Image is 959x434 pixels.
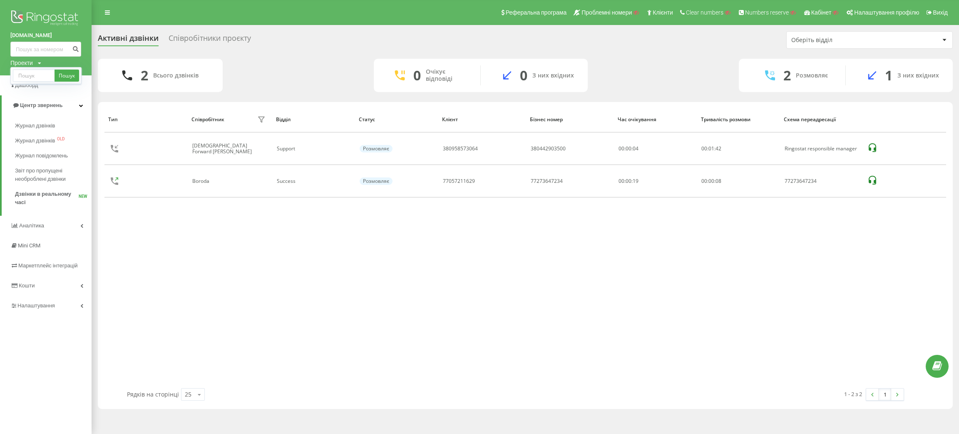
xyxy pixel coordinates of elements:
div: 77273647234 [531,178,563,184]
div: Тривалість розмови [701,117,776,122]
div: 2 [783,67,791,83]
span: Центр звернень [20,102,62,108]
div: 00:00:04 [619,146,693,152]
a: Звіт про пропущені необроблені дзвінки [15,163,92,187]
div: : : [701,146,721,152]
div: Оберіть відділ [791,37,891,44]
span: Дзвінки в реальному часі [15,190,79,207]
div: 77273647234 [785,178,859,184]
div: Активні дзвінки [98,34,159,47]
input: Пошук [13,70,55,82]
div: 380442903500 [531,146,566,152]
span: Дашборд [15,82,38,88]
div: З них вхідних [532,72,574,79]
div: [DEMOGRAPHIC_DATA] Forward [PERSON_NAME] [192,143,256,155]
span: Кабінет [811,9,832,16]
a: 1 [879,389,891,400]
span: Маркетплейс інтеграцій [18,262,78,269]
span: 00 [708,177,714,185]
div: Розмовляє [360,145,393,152]
span: Clear numbers [686,9,723,16]
div: З них вхідних [897,72,939,79]
span: 08 [716,177,721,185]
span: Клієнти [653,9,673,16]
span: Mini CRM [18,242,40,249]
div: Ringostat responsible manager [785,146,859,152]
div: Тип [108,117,184,122]
div: Boroda [192,178,211,184]
div: Очікує відповіді [426,68,468,82]
div: 1 - 2 з 2 [844,390,862,398]
div: Success [277,178,351,184]
div: 0 [520,67,527,83]
div: 2 [141,67,148,83]
div: 0 [413,67,421,83]
div: Час очікування [618,117,693,122]
div: Співробітники проєкту [169,34,251,47]
div: Клієнт [442,117,522,122]
a: [DOMAIN_NAME] [10,31,81,40]
span: Налаштування [17,302,55,309]
div: Проекти [10,59,33,67]
span: Вихід [933,9,948,16]
div: Support [277,146,351,152]
a: Журнал повідомлень [15,148,92,163]
span: 42 [716,145,721,152]
img: Ringostat logo [10,8,81,29]
div: 00:00:19 [619,178,693,184]
span: Кошти [19,282,35,289]
div: Співробітник [191,117,224,122]
span: 00 [701,177,707,185]
span: Numbers reserve [745,9,789,16]
a: Центр звернень [2,95,92,115]
span: 01 [708,145,714,152]
span: Проблемні номери [581,9,632,16]
span: Рядків на сторінці [127,390,179,398]
span: Журнал дзвінків [15,122,55,130]
a: Пошук [55,70,79,82]
div: : : [701,178,721,184]
a: Дзвінки в реальному часіNEW [15,187,92,210]
span: Журнал повідомлень [15,152,68,160]
div: Статус [359,117,434,122]
div: Бізнес номер [530,117,610,122]
input: Пошук за номером [10,42,81,57]
div: 25 [185,390,191,399]
a: Журнал дзвінків [15,118,92,133]
span: 00 [701,145,707,152]
div: Всього дзвінків [153,72,199,79]
span: Аналiтика [19,222,44,229]
div: Відділ [276,117,351,122]
a: Журнал дзвінківOLD [15,133,92,148]
div: 1 [885,67,892,83]
div: 77057211629 [443,178,475,184]
span: Журнал дзвінків [15,137,55,145]
span: Реферальна програма [506,9,567,16]
div: Розмовляє [360,177,393,185]
div: 380958573064 [443,146,478,152]
div: Схема переадресації [784,117,859,122]
span: Налаштування профілю [854,9,919,16]
span: Звіт про пропущені необроблені дзвінки [15,167,87,183]
div: Розмовляє [796,72,828,79]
